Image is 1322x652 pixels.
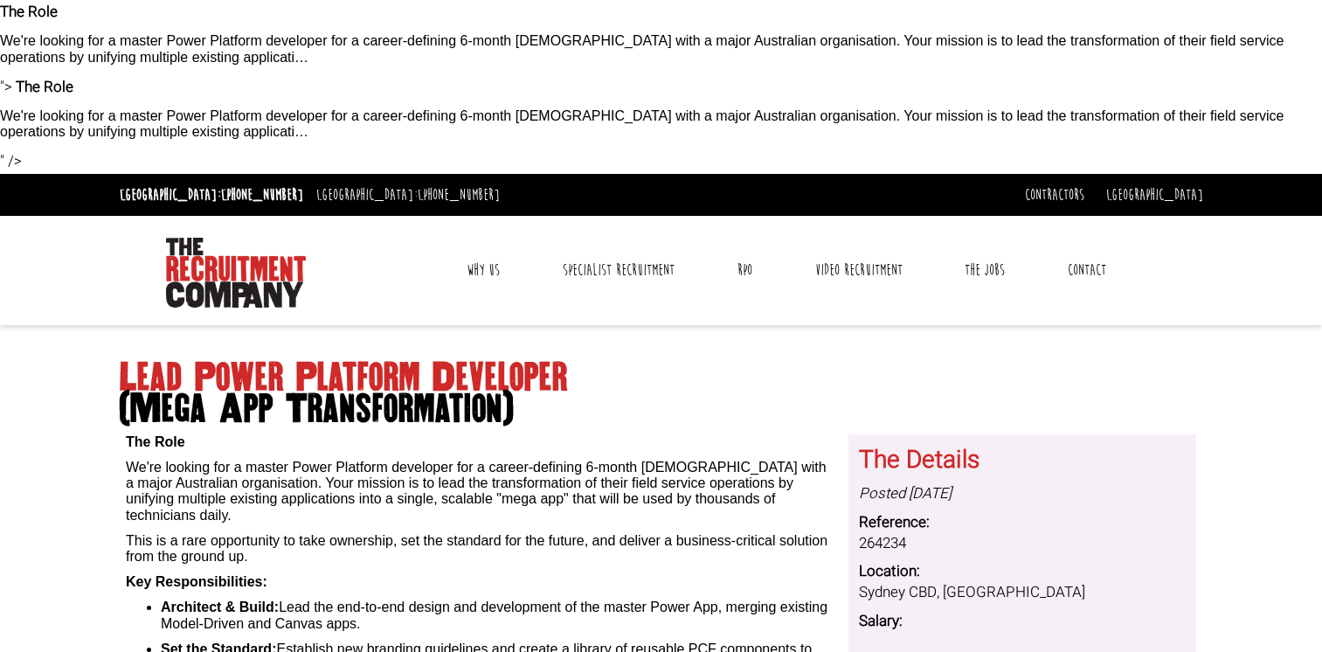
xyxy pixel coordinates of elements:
a: Contractors [1025,185,1084,205]
a: The Jobs [952,248,1018,292]
b: The Role [126,434,185,449]
li: Lead the end-to-end design and development of the master Power App, merging existing Model-Driven... [161,600,835,632]
a: [GEOGRAPHIC_DATA] [1106,185,1203,205]
b: The Role [16,76,73,98]
a: Why Us [453,248,513,292]
a: Specialist Recruitment [550,248,688,292]
i: Posted [DATE] [859,482,952,504]
dd: 264234 [859,533,1186,554]
a: [PHONE_NUMBER] [418,185,500,205]
span: (Mega App Transformation) [120,393,1203,425]
h3: The Details [859,447,1186,475]
a: Contact [1055,248,1119,292]
p: We're looking for a master Power Platform developer for a career-defining 6-month [DEMOGRAPHIC_DA... [126,460,835,524]
p: This is a rare opportunity to take ownership, set the standard for the future, and deliver a busi... [126,533,835,565]
a: [PHONE_NUMBER] [221,185,303,205]
dd: Sydney CBD, [GEOGRAPHIC_DATA] [859,582,1186,603]
a: Video Recruitment [802,248,916,292]
li: [GEOGRAPHIC_DATA]: [115,181,308,209]
b: Key Responsibilities: [126,574,267,589]
img: The Recruitment Company [166,238,306,308]
dt: Salary: [859,611,1186,632]
li: [GEOGRAPHIC_DATA]: [312,181,504,209]
b: Architect & Build: [161,600,279,614]
h1: Lead Power Platform Developer [120,362,1203,425]
dt: Reference: [859,512,1186,533]
a: RPO [724,248,765,292]
dt: Location: [859,561,1186,582]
